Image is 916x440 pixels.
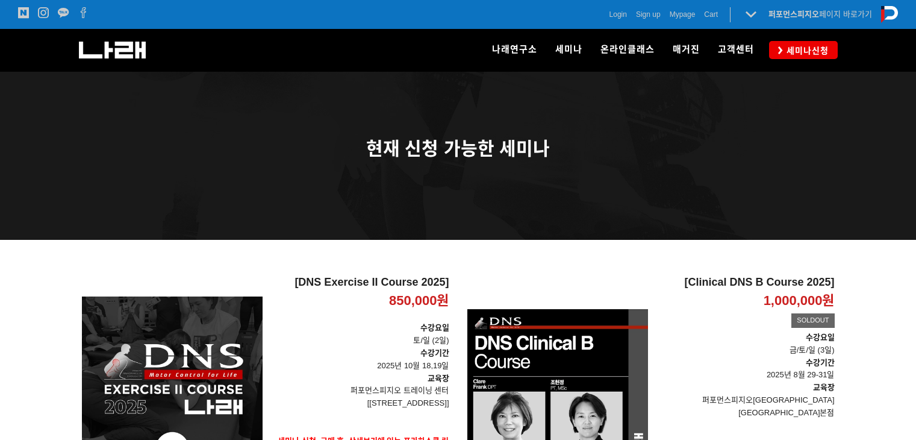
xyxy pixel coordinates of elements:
strong: 수강기간 [806,358,835,367]
p: 금/토/일 (3일) [657,344,835,357]
a: 매거진 [664,29,709,71]
p: 1,000,000원 [764,292,835,310]
h2: [Clinical DNS B Course 2025] [657,276,835,289]
div: SOLDOUT [791,313,834,328]
span: 현재 신청 가능한 세미나 [366,139,550,159]
strong: 교육장 [428,374,449,383]
span: 세미나 [555,44,582,55]
strong: 수강요일 [420,323,449,332]
strong: 교육장 [813,383,835,392]
p: 토/일 (2일) [272,322,449,347]
a: 퍼포먼스피지오페이지 바로가기 [768,10,872,19]
p: 2025년 10월 18,19일 [272,347,449,372]
strong: 퍼포먼스피지오 [768,10,819,19]
p: [[STREET_ADDRESS]] [272,397,449,410]
strong: 수강기간 [420,348,449,357]
a: 온라인클래스 [591,29,664,71]
a: Mypage [670,8,696,20]
span: 고객센터 [718,44,754,55]
span: 온라인클래스 [600,44,655,55]
p: 퍼포먼스피지오 트레이닝 센터 [272,385,449,397]
a: 세미나 [546,29,591,71]
h2: [DNS Exercise II Course 2025] [272,276,449,289]
span: 세미나신청 [783,45,829,57]
a: 나래연구소 [483,29,546,71]
p: 2025년 8월 29-31일 [657,357,835,382]
span: 나래연구소 [492,44,537,55]
a: Login [609,8,627,20]
a: Sign up [636,8,661,20]
p: 퍼포먼스피지오[GEOGRAPHIC_DATA] [GEOGRAPHIC_DATA]본점 [657,394,835,420]
span: 매거진 [673,44,700,55]
p: 850,000원 [389,292,449,310]
a: Cart [704,8,718,20]
a: 고객센터 [709,29,763,71]
strong: 수강요일 [806,333,835,342]
a: 세미나신청 [769,41,838,58]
